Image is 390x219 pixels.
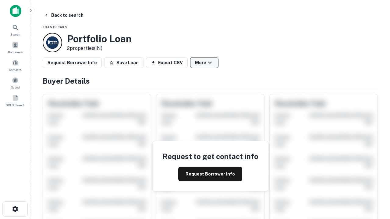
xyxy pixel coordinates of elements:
[10,32,20,37] span: Search
[190,57,218,68] button: More
[104,57,144,68] button: Save Loan
[8,50,23,54] span: Borrowers
[11,85,20,90] span: Saved
[2,22,29,38] a: Search
[146,57,188,68] button: Export CSV
[43,75,378,86] h4: Buyer Details
[360,151,390,180] iframe: Chat Widget
[162,151,258,162] h4: Request to get contact info
[2,57,29,73] a: Contacts
[2,92,29,109] a: SREO Search
[10,5,21,17] img: capitalize-icon.png
[41,10,86,21] button: Back to search
[43,57,102,68] button: Request Borrower Info
[178,167,242,181] button: Request Borrower Info
[9,67,21,72] span: Contacts
[43,25,67,29] span: Loan Details
[67,33,132,45] h3: Portfolio Loan
[67,45,132,52] p: 2 properties (IN)
[2,39,29,56] a: Borrowers
[6,103,25,107] span: SREO Search
[2,75,29,91] a: Saved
